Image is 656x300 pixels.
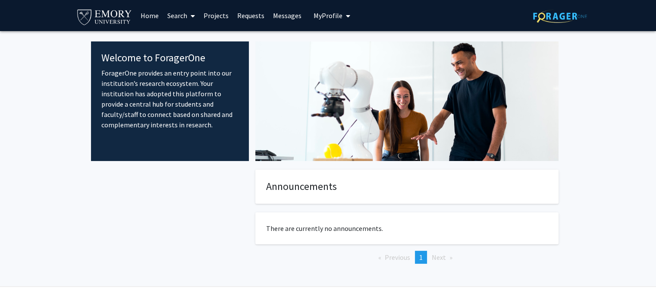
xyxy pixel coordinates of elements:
[419,253,423,262] span: 1
[233,0,269,31] a: Requests
[101,68,239,130] p: ForagerOne provides an entry point into our institution’s research ecosystem. Your institution ha...
[266,180,548,193] h4: Announcements
[6,261,37,294] iframe: Chat
[269,0,306,31] a: Messages
[199,0,233,31] a: Projects
[385,253,410,262] span: Previous
[101,52,239,64] h4: Welcome to ForagerOne
[255,251,559,264] ul: Pagination
[136,0,163,31] a: Home
[432,253,446,262] span: Next
[76,7,133,26] img: Emory University Logo
[314,11,342,20] span: My Profile
[163,0,199,31] a: Search
[266,223,548,234] p: There are currently no announcements.
[533,9,587,23] img: ForagerOne Logo
[255,41,559,161] img: Cover Image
